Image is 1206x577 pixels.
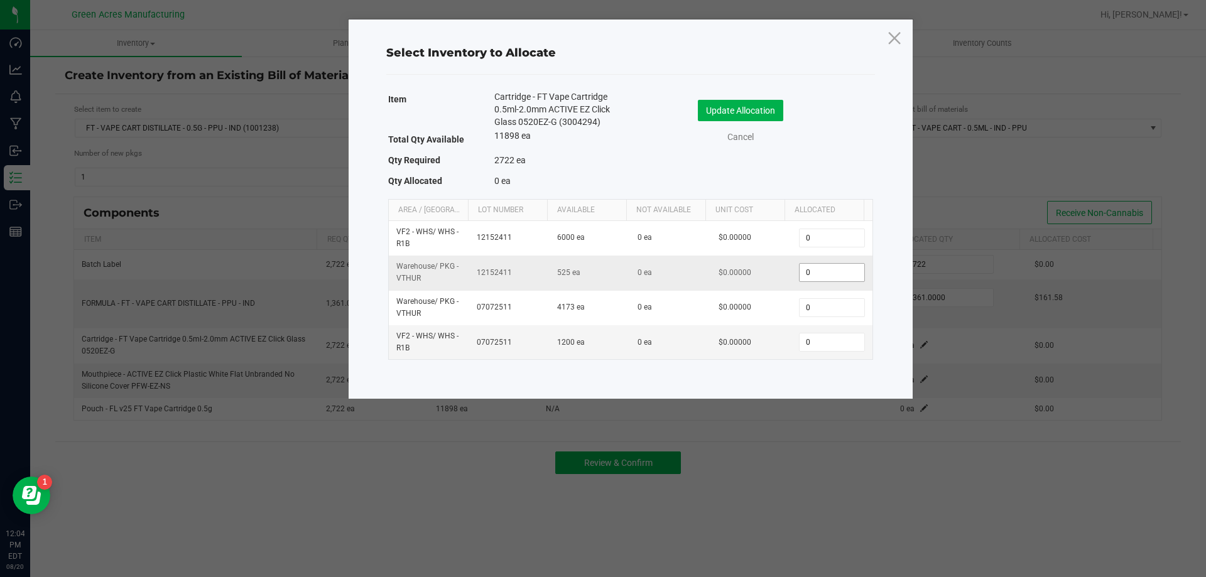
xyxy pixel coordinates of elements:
[638,268,652,277] span: 0 ea
[388,172,442,190] label: Qty Allocated
[626,200,705,221] th: Not Available
[396,297,459,318] span: Warehouse / PKG - VTHUR
[386,46,556,60] span: Select Inventory to Allocate
[469,325,550,359] td: 07072511
[388,90,406,108] label: Item
[468,200,547,221] th: Lot Number
[715,131,766,144] a: Cancel
[638,338,652,347] span: 0 ea
[388,131,464,148] label: Total Qty Available
[388,151,440,169] label: Qty Required
[13,477,50,514] iframe: Resource center
[557,338,585,347] span: 1200 ea
[494,90,611,128] span: Cartridge - FT Vape Cartridge 0.5ml-2.0mm ACTIVE EZ Click Glass 0520EZ-G (3004294)
[698,100,783,121] button: Update Allocation
[494,131,531,141] span: 11898 ea
[494,155,526,165] span: 2722 ea
[547,200,626,221] th: Available
[396,332,459,352] span: VF2 - WHS / WHS - R1B
[469,291,550,325] td: 07072511
[396,262,459,283] span: Warehouse / PKG - VTHUR
[719,303,751,311] span: $0.00000
[494,176,511,186] span: 0 ea
[469,256,550,290] td: 12152411
[719,268,751,277] span: $0.00000
[557,268,580,277] span: 525 ea
[719,233,751,242] span: $0.00000
[469,221,550,256] td: 12152411
[638,233,652,242] span: 0 ea
[705,200,785,221] th: Unit Cost
[638,303,652,311] span: 0 ea
[37,475,52,490] iframe: Resource center unread badge
[557,233,585,242] span: 6000 ea
[396,227,459,248] span: VF2 - WHS / WHS - R1B
[719,338,751,347] span: $0.00000
[389,200,468,221] th: Area / [GEOGRAPHIC_DATA]
[785,200,864,221] th: Allocated
[557,303,585,311] span: 4173 ea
